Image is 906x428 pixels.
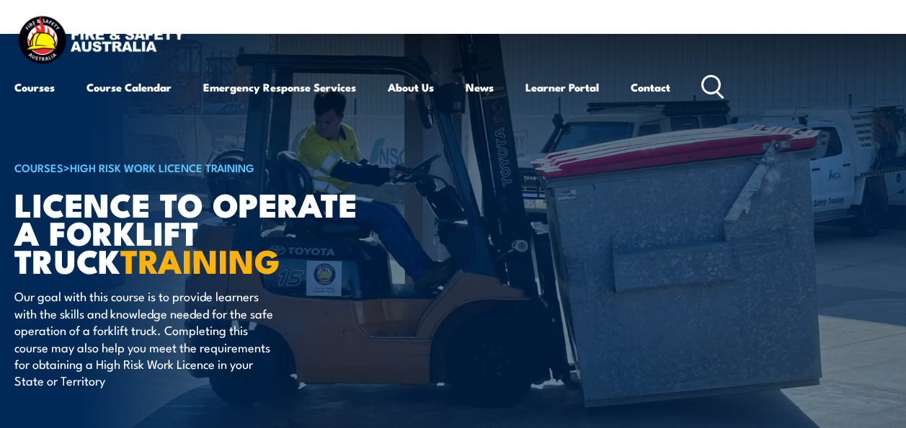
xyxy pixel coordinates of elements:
a: Contact [631,70,670,104]
a: Learner Portal [525,70,599,104]
h6: > [14,159,370,176]
p: Our goal with this course is to provide learners with the skills and knowledge needed for the saf... [14,287,277,388]
a: About Us [388,70,434,104]
a: High Risk Work Licence Training [70,159,254,175]
strong: TRAINING [120,235,280,285]
a: Course Calendar [86,70,172,104]
a: Emergency Response Services [203,70,356,104]
a: Courses [14,70,55,104]
h1: Licence to operate a forklift truck [14,190,370,274]
a: News [466,70,494,104]
a: COURSES [14,159,63,175]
